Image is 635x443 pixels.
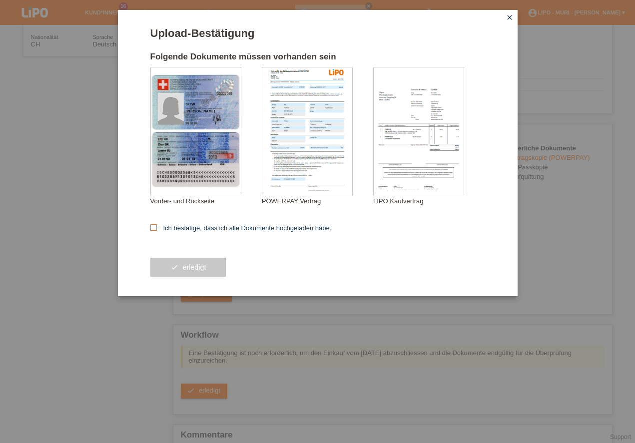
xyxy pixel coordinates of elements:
[150,258,226,277] button: check erledigt
[186,102,236,106] div: SOW
[262,197,373,205] div: POWERPAY Vertrag
[170,263,178,271] i: check
[329,69,344,75] img: 39073_print.png
[182,263,206,271] span: erledigt
[151,67,241,195] img: upload_document_confirmation_type_id_swiss_empty.png
[506,13,514,21] i: close
[186,109,236,113] div: [PERSON_NAME]
[150,197,262,205] div: Vorder- und Rückseite
[503,12,516,24] a: close
[150,52,485,67] h2: Folgende Dokumente müssen vorhanden sein
[374,67,464,195] img: upload_document_confirmation_type_receipt_generic.png
[262,67,352,195] img: upload_document_confirmation_type_contract_kkg_whitelabel.png
[150,27,485,39] h1: Upload-Bestätigung
[373,197,485,205] div: LIPO Kaufvertrag
[158,93,184,125] img: swiss_id_photo_female.png
[150,224,332,232] label: Ich bestätige, dass ich alle Dokumente hochgeladen habe.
